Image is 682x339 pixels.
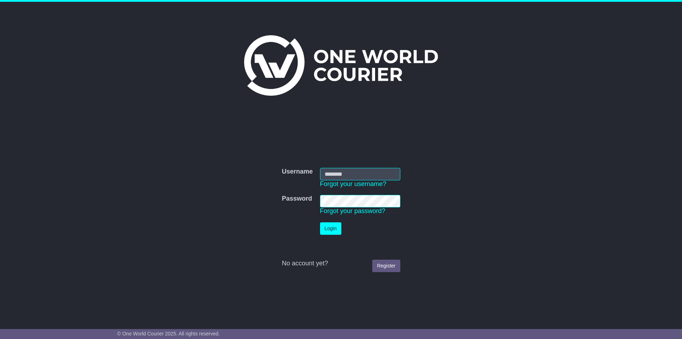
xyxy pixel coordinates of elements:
label: Username [282,168,313,176]
a: Register [372,260,400,272]
label: Password [282,195,312,203]
a: Forgot your username? [320,180,386,187]
img: One World [244,35,438,96]
button: Login [320,222,341,235]
a: Forgot your password? [320,207,385,214]
span: © One World Courier 2025. All rights reserved. [117,331,220,337]
div: No account yet? [282,260,400,268]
